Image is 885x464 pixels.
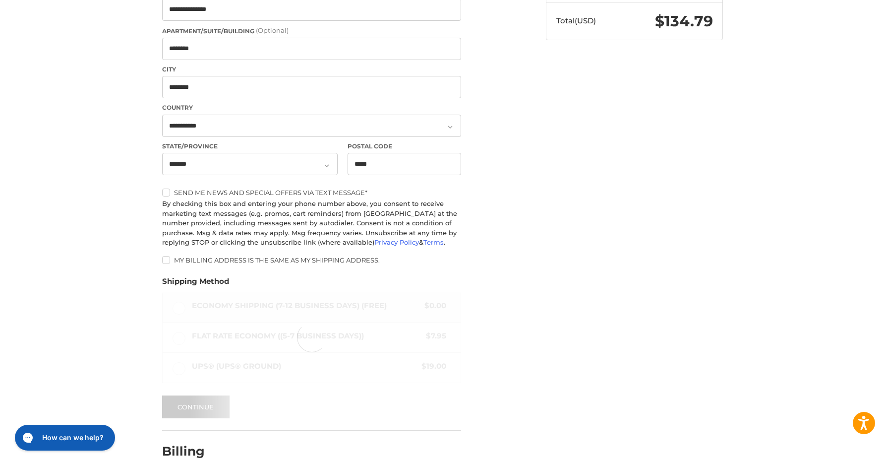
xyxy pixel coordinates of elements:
label: Apartment/Suite/Building [162,26,461,36]
h2: Billing [162,444,220,459]
label: Send me news and special offers via text message* [162,189,461,197]
label: City [162,65,461,74]
a: Privacy Policy [374,238,419,246]
label: Postal Code [348,142,462,151]
div: By checking this box and entering your phone number above, you consent to receive marketing text ... [162,199,461,248]
button: Continue [162,396,230,418]
iframe: Google Customer Reviews [803,437,885,464]
label: State/Province [162,142,338,151]
span: Total (USD) [556,16,596,25]
a: Terms [423,238,444,246]
iframe: Gorgias live chat messenger [10,421,118,454]
legend: Shipping Method [162,276,229,292]
label: My billing address is the same as my shipping address. [162,256,461,264]
label: Country [162,103,461,112]
small: (Optional) [256,26,289,34]
span: $134.79 [655,12,713,30]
